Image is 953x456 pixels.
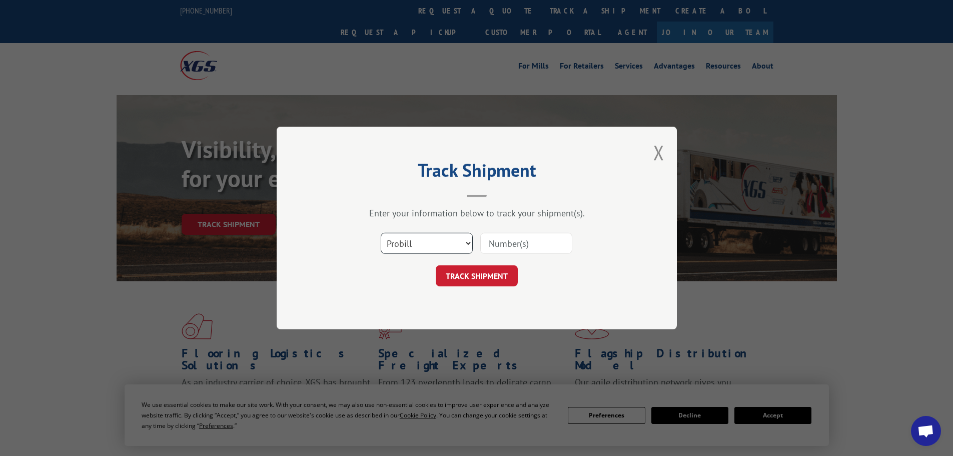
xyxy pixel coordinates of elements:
[480,233,572,254] input: Number(s)
[436,265,518,286] button: TRACK SHIPMENT
[327,207,627,219] div: Enter your information below to track your shipment(s).
[911,416,941,446] div: Open chat
[327,163,627,182] h2: Track Shipment
[653,139,664,166] button: Close modal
